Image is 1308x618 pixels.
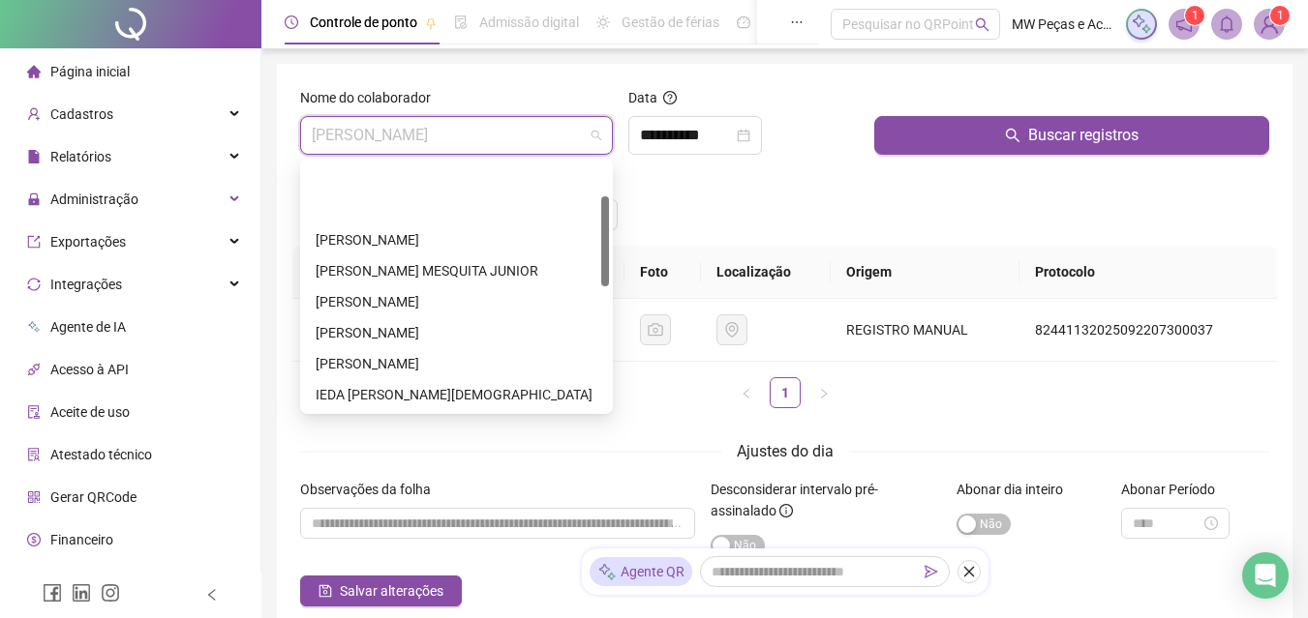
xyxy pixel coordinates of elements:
label: Observações da folha [300,479,443,500]
div: ANTONIO CARLOS OLIVEIRA VASQUES [304,224,609,255]
div: FRANKLIN VALE DOS SANTOS [304,348,609,379]
label: Abonar dia inteiro [957,479,1076,500]
div: CLEBER OLIVEIRA MESQUITA JUNIOR [304,255,609,286]
span: export [27,235,41,249]
button: Salvar alterações [300,575,462,606]
div: EMANUELLE DA SILVA ARAUJO [304,317,609,348]
span: left [741,388,752,399]
td: REGISTRO MANUAL [831,299,1019,362]
span: qrcode [27,490,41,504]
span: Agente de IA [50,319,126,335]
a: 1 [771,378,800,407]
label: Abonar Período [1121,479,1228,500]
span: 1 [1277,9,1284,22]
span: Gerar QRCode [50,489,137,505]
span: LUCAS FALCÃO SILVA [312,117,601,154]
span: pushpin [425,17,437,29]
span: Administração [50,191,138,207]
span: Integrações [50,277,122,292]
span: Cadastros [50,106,113,122]
span: sync [27,278,41,291]
span: linkedin [72,583,91,603]
span: MW Peças e Acessórios p/autos [1012,14,1114,35]
span: Aceite de uso [50,404,130,420]
button: Buscar registros [874,116,1269,155]
span: Admissão digital [479,15,579,30]
span: Página inicial [50,64,130,79]
span: instagram [101,583,120,603]
sup: 1 [1185,6,1204,25]
span: search [975,17,989,32]
div: [PERSON_NAME] [316,291,597,312]
span: search [1005,128,1020,143]
button: right [808,377,839,408]
span: clock-circle [285,15,298,29]
th: Foto [624,246,701,299]
span: Gestão de férias [622,15,719,30]
span: Relatórios [50,149,111,164]
span: file [27,150,41,163]
span: dashboard [737,15,750,29]
span: send [925,565,938,578]
span: close [962,565,976,578]
div: [PERSON_NAME] [316,353,597,374]
li: Página anterior [731,377,762,408]
span: Buscar registros [1028,124,1139,147]
span: save [319,584,332,598]
th: Origem [831,246,1019,299]
div: [PERSON_NAME] [316,229,597,250]
span: Salvar alterações [340,580,443,602]
img: sparkle-icon.fc2bf0ac1784a2077858766a79e2daf3.svg [597,562,617,582]
sup: Atualize o seu contato no menu Meus Dados [1270,6,1290,25]
span: solution [27,448,41,461]
span: bell [1218,15,1235,33]
div: [PERSON_NAME] [316,322,597,343]
span: Ajustes do dia [737,442,834,460]
span: api [27,363,41,376]
span: notification [1175,15,1193,33]
li: 1 [770,377,801,408]
span: Exportações [50,234,126,250]
span: dollar [27,533,41,546]
span: question-circle [663,91,677,104]
span: Desconsiderar intervalo pré-assinalado [711,482,878,518]
span: Acesso à API [50,362,129,377]
span: audit [27,405,41,419]
th: Protocolo [1019,246,1277,299]
div: IEDA [PERSON_NAME][DEMOGRAPHIC_DATA] [316,384,597,405]
label: Nome do colaborador [300,87,443,108]
span: file-done [454,15,468,29]
div: DANIEL BONFIM DOS SANTOS [304,286,609,317]
span: Atestado técnico [50,447,152,462]
li: Próxima página [808,377,839,408]
span: ellipsis [790,15,804,29]
span: lock [27,192,41,206]
th: Localização [701,246,831,299]
span: right [818,388,830,399]
span: left [205,588,219,602]
td: 82441132025092207300037 [1019,299,1277,362]
span: 1 [1192,9,1199,22]
span: home [27,65,41,78]
div: Open Intercom Messenger [1242,552,1289,599]
div: Agente QR [590,557,692,586]
div: IEDA MARIA DE JESUS SANTOS [304,379,609,410]
span: user-add [27,107,41,121]
span: facebook [43,583,62,603]
span: info-circle [779,504,793,517]
div: [PERSON_NAME] MESQUITA JUNIOR [316,260,597,281]
img: 84350 [1255,10,1284,39]
img: sparkle-icon.fc2bf0ac1784a2077858766a79e2daf3.svg [1131,14,1152,35]
span: Financeiro [50,532,113,547]
span: Controle de ponto [310,15,417,30]
span: Data [628,90,657,105]
button: left [731,377,762,408]
span: sun [596,15,610,29]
